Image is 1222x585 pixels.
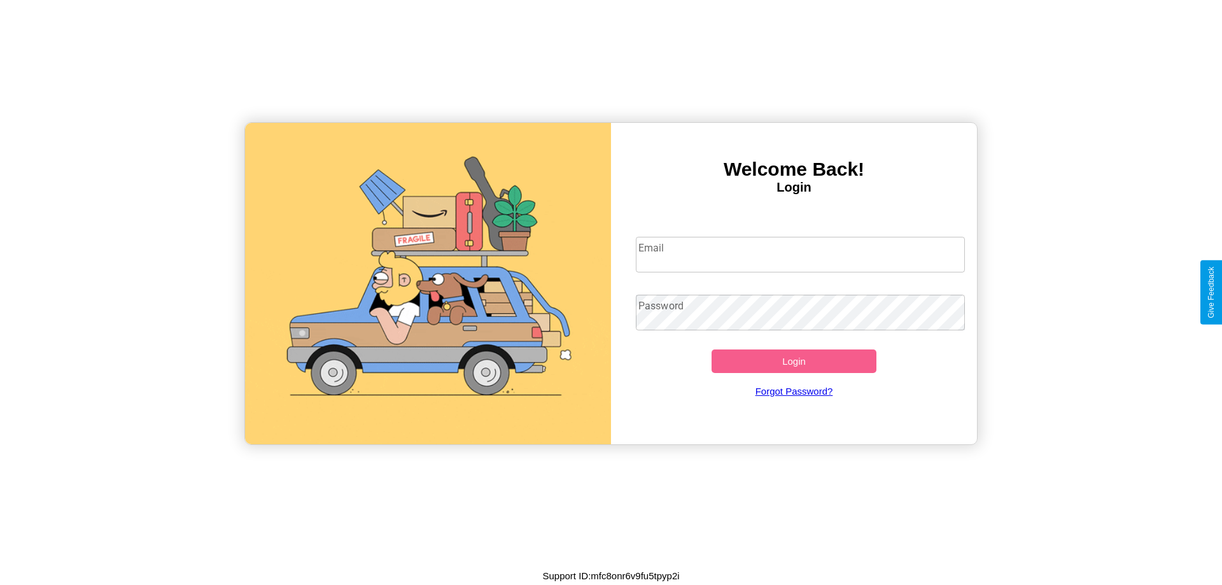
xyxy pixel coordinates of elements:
[712,349,876,373] button: Login
[611,180,977,195] h4: Login
[1207,267,1216,318] div: Give Feedback
[629,373,959,409] a: Forgot Password?
[611,159,977,180] h3: Welcome Back!
[245,123,611,444] img: gif
[542,567,679,584] p: Support ID: mfc8onr6v9fu5tpyp2i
